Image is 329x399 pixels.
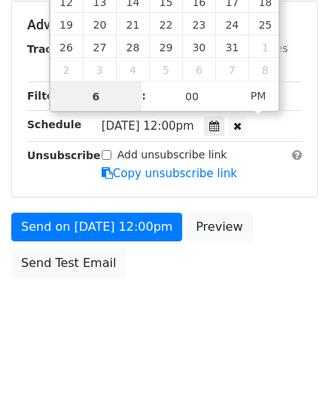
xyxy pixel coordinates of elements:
[102,167,237,180] a: Copy unsubscribe link
[83,13,116,35] span: October 20, 2025
[11,213,182,241] a: Send on [DATE] 12:00pm
[182,35,215,58] span: October 30, 2025
[142,81,146,111] span: :
[27,17,302,33] h5: Advanced
[215,35,248,58] span: October 31, 2025
[186,213,252,241] a: Preview
[50,58,84,81] span: November 2, 2025
[83,35,116,58] span: October 27, 2025
[11,249,126,278] a: Send Test Email
[248,58,282,81] span: November 8, 2025
[27,43,78,55] strong: Tracking
[116,13,149,35] span: October 21, 2025
[50,35,84,58] span: October 26, 2025
[27,149,101,161] strong: Unsubscribe
[149,13,182,35] span: October 22, 2025
[116,35,149,58] span: October 28, 2025
[27,90,65,102] strong: Filters
[83,58,116,81] span: November 3, 2025
[254,327,329,399] iframe: Chat Widget
[149,58,182,81] span: November 5, 2025
[238,81,279,111] span: Click to toggle
[102,119,194,133] span: [DATE] 12:00pm
[248,13,282,35] span: October 25, 2025
[50,13,84,35] span: October 19, 2025
[117,147,227,163] label: Add unsubscribe link
[182,58,215,81] span: November 6, 2025
[116,58,149,81] span: November 4, 2025
[182,13,215,35] span: October 23, 2025
[27,118,81,130] strong: Schedule
[50,81,142,112] input: Hour
[248,35,282,58] span: November 1, 2025
[149,35,182,58] span: October 29, 2025
[215,58,248,81] span: November 7, 2025
[146,81,238,112] input: Minute
[215,13,248,35] span: October 24, 2025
